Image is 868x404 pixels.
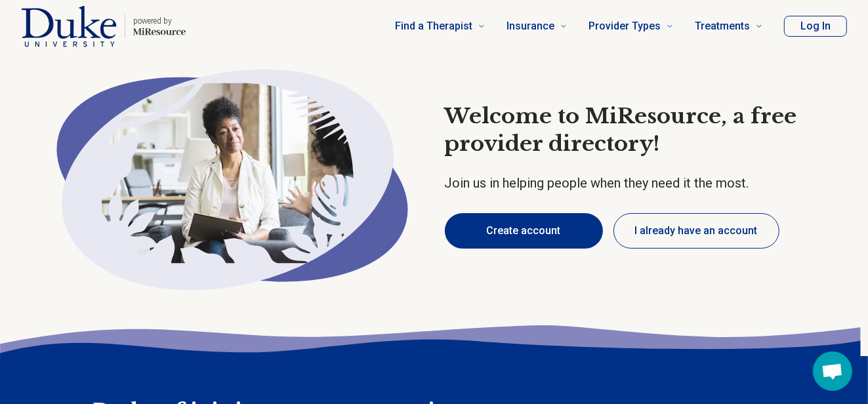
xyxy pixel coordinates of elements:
[395,17,472,35] span: Find a Therapist
[445,213,603,249] button: Create account
[445,103,833,157] h1: Welcome to MiResource, a free provider directory!
[133,16,186,26] p: powered by
[506,17,554,35] span: Insurance
[589,17,661,35] span: Provider Types
[445,174,833,192] p: Join us in helping people when they need it the most.
[21,5,186,47] a: Home page
[613,213,779,249] button: I already have an account
[784,16,847,37] button: Log In
[695,17,750,35] span: Treatments
[813,352,852,391] div: Open chat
